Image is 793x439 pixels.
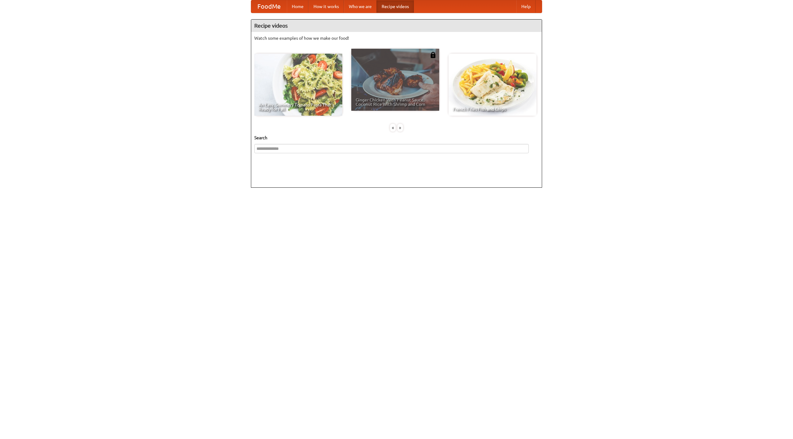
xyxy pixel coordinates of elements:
[390,124,396,132] div: «
[430,52,436,58] img: 483408.png
[309,0,344,13] a: How it works
[397,124,403,132] div: »
[287,0,309,13] a: Home
[251,20,542,32] h4: Recipe videos
[251,0,287,13] a: FoodMe
[344,0,377,13] a: Who we are
[377,0,414,13] a: Recipe videos
[254,35,539,41] p: Watch some examples of how we make our food!
[259,103,338,111] span: An Easy, Summery Tomato Pasta That's Ready for Fall
[516,0,536,13] a: Help
[449,54,537,116] a: French Fries Fish and Chips
[453,107,532,111] span: French Fries Fish and Chips
[254,135,539,141] h5: Search
[254,54,342,116] a: An Easy, Summery Tomato Pasta That's Ready for Fall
